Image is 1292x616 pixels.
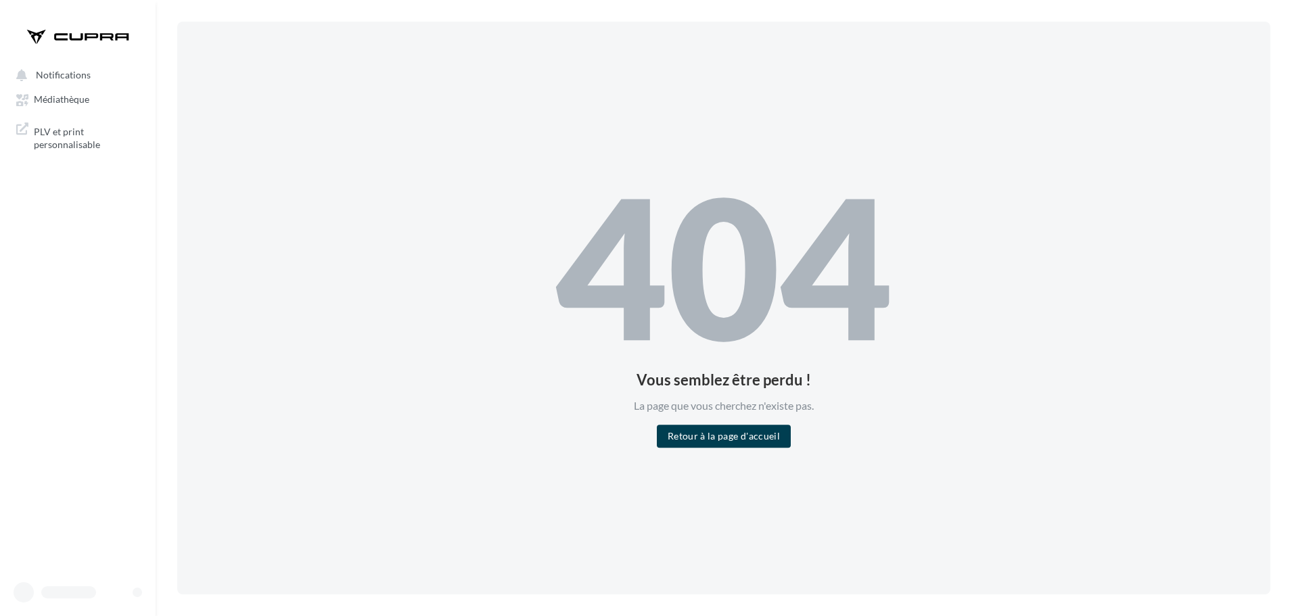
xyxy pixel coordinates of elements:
[8,87,147,111] a: Médiathèque
[555,398,892,414] div: La page que vous cherchez n'existe pas.
[555,373,892,387] div: Vous semblez être perdu !
[8,117,147,157] a: PLV et print personnalisable
[657,425,791,448] button: Retour à la page d'accueil
[36,69,91,80] span: Notifications
[555,168,892,362] div: 404
[34,122,139,151] span: PLV et print personnalisable
[34,94,89,105] span: Médiathèque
